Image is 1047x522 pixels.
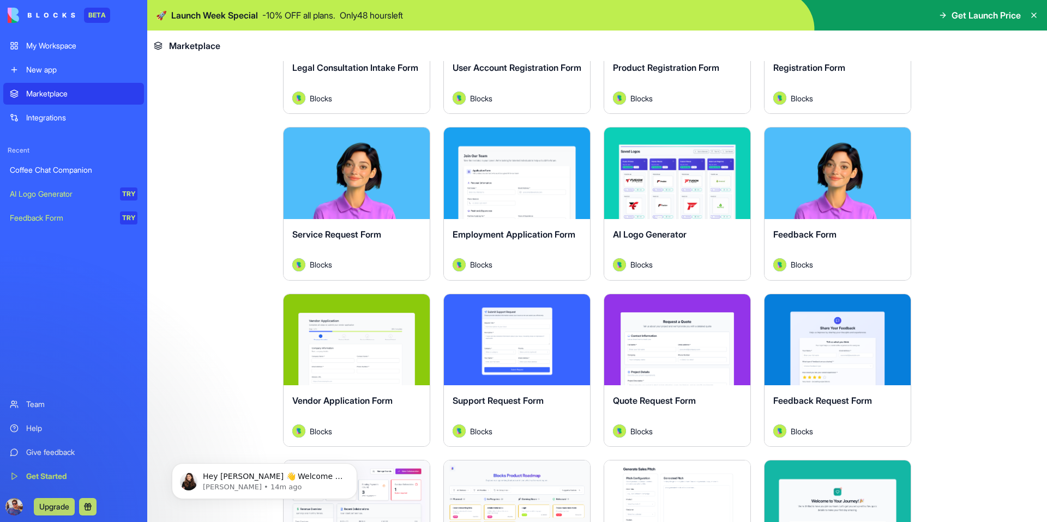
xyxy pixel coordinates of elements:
[773,92,786,105] img: Avatar
[791,259,813,270] span: Blocks
[613,395,696,406] span: Quote Request Form
[156,9,167,22] span: 🚀
[26,88,137,99] div: Marketplace
[340,9,403,22] p: Only 48 hours left
[773,395,872,406] span: Feedback Request Form
[3,59,144,81] a: New app
[169,39,220,52] span: Marketplace
[613,258,626,271] img: Avatar
[310,426,332,437] span: Blocks
[453,258,466,271] img: Avatar
[773,229,837,240] span: Feedback Form
[26,399,137,410] div: Team
[3,35,144,57] a: My Workspace
[292,424,305,438] img: Avatar
[8,8,110,23] a: BETA
[613,229,687,240] span: AI Logo Generator
[84,8,110,23] div: BETA
[310,93,332,104] span: Blocks
[443,127,591,281] a: Employment Application FormAvatarBlocks
[292,62,418,73] span: Legal Consultation Intake Form
[773,424,786,438] img: Avatar
[3,107,144,129] a: Integrations
[8,8,75,23] img: logo
[26,64,137,75] div: New app
[773,62,845,73] span: Registration Form
[453,229,575,240] span: Employment Application Form
[453,395,544,406] span: Support Request Form
[773,258,786,271] img: Avatar
[3,207,144,229] a: Feedback FormTRY
[453,424,466,438] img: Avatar
[470,259,492,270] span: Blocks
[470,93,492,104] span: Blocks
[604,294,751,447] a: Quote Request FormAvatarBlocks
[10,213,112,223] div: Feedback Form
[10,165,137,175] div: Coffee Chat Companion
[3,159,144,181] a: Coffee Chat Companion
[764,294,911,447] a: Feedback Request FormAvatarBlocks
[3,441,144,463] a: Give feedback
[292,395,393,406] span: Vendor Application Form
[34,498,75,515] button: Upgrade
[292,258,305,271] img: Avatar
[10,189,112,199] div: AI Logo Generator
[630,259,653,270] span: Blocks
[453,62,581,73] span: User Account Registration Form
[155,440,374,517] iframe: Intercom notifications message
[613,92,626,105] img: Avatar
[292,92,305,105] img: Avatar
[791,426,813,437] span: Blocks
[26,447,137,458] div: Give feedback
[443,294,591,447] a: Support Request FormAvatarBlocks
[3,417,144,439] a: Help
[283,294,430,447] a: Vendor Application FormAvatarBlocks
[120,211,137,224] div: TRY
[262,9,335,22] p: - 10 % OFF all plans.
[630,426,653,437] span: Blocks
[613,62,719,73] span: Product Registration Form
[26,471,137,482] div: Get Started
[630,93,653,104] span: Blocks
[34,501,75,512] a: Upgrade
[3,183,144,205] a: AI Logo GeneratorTRY
[26,40,137,51] div: My Workspace
[171,9,258,22] span: Launch Week Special
[3,465,144,487] a: Get Started
[3,83,144,105] a: Marketplace
[26,112,137,123] div: Integrations
[283,127,430,281] a: Service Request FormAvatarBlocks
[952,9,1021,22] span: Get Launch Price
[604,127,751,281] a: AI Logo GeneratorAvatarBlocks
[791,93,813,104] span: Blocks
[453,92,466,105] img: Avatar
[3,393,144,415] a: Team
[310,259,332,270] span: Blocks
[26,423,137,434] div: Help
[613,424,626,438] img: Avatar
[292,229,381,240] span: Service Request Form
[5,498,23,515] img: ACg8ocLZSC1U_fYlQCrPPw5o2chnjBySfSK8t0X9o47Eugob-8nEhqqZ=s96-c
[470,426,492,437] span: Blocks
[120,187,137,201] div: TRY
[3,146,144,155] span: Recent
[764,127,911,281] a: Feedback FormAvatarBlocks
